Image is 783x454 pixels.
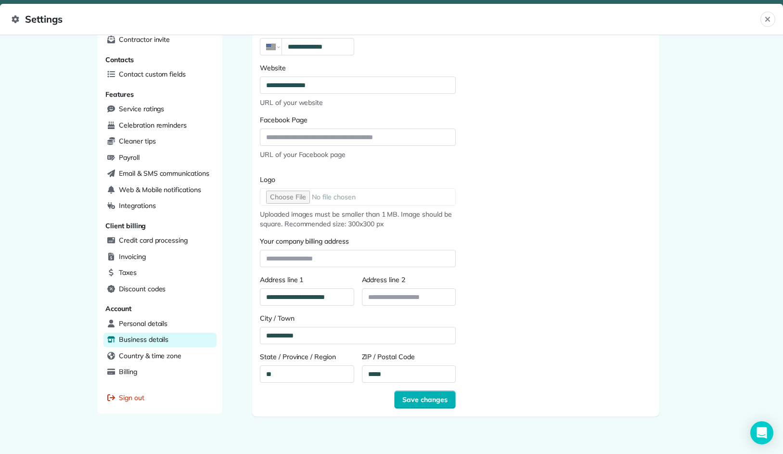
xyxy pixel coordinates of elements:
[103,233,217,248] a: Credit card processing
[103,33,217,47] a: Contractor invite
[103,151,217,165] a: Payroll
[119,169,209,178] span: Email & SMS communications
[105,221,146,230] span: Client billing
[260,115,456,125] label: Facebook Page
[119,153,140,162] span: Payroll
[119,393,144,402] span: Sign out
[119,120,187,130] span: Celebration reminders
[103,250,217,264] a: Invoicing
[12,12,760,27] span: Settings
[119,319,167,328] span: Personal details
[103,365,217,379] a: Billing
[105,55,134,64] span: Contacts
[260,352,354,362] label: State / Province / Region
[260,275,354,285] label: Address line 1
[260,98,456,107] span: URL of your website
[103,282,217,297] a: Discount codes
[103,167,217,181] a: Email & SMS communications
[119,351,181,361] span: Country & time zone
[103,333,217,347] a: Business details
[260,150,456,159] span: URL of your Facebook page
[260,175,456,184] label: Logo
[119,136,156,146] span: Cleaner tips
[119,104,164,114] span: Service ratings
[105,304,131,313] span: Account
[119,35,170,44] span: Contractor invite
[119,268,137,277] span: Taxes
[103,349,217,363] a: Country & time zone
[260,313,456,323] label: City / Town
[105,90,134,99] span: Features
[362,275,456,285] label: Address line 2
[103,118,217,133] a: Celebration reminders
[103,134,217,149] a: Cleaner tips
[119,185,201,195] span: Web & Mobile notifications
[260,63,456,73] label: Website
[103,199,217,213] a: Integrations
[260,209,456,229] span: Uploaded images must be smaller than 1 MB. Image should be square. Recommended size: 300x300 px
[402,395,448,404] span: Save changes
[119,367,137,376] span: Billing
[119,284,166,294] span: Discount codes
[103,317,217,331] a: Personal details
[394,390,456,409] button: Save changes
[119,335,168,344] span: Business details
[260,236,456,246] label: Your company billing address
[119,201,156,210] span: Integrations
[103,391,217,405] a: Sign out
[119,252,146,261] span: Invoicing
[103,183,217,197] a: Web & Mobile notifications
[760,12,775,27] button: Close
[103,102,217,117] a: Service ratings
[750,421,773,444] div: Open Intercom Messenger
[103,266,217,280] a: Taxes
[362,352,456,362] label: ZIP / Postal Code
[119,69,186,79] span: Contact custom fields
[119,235,188,245] span: Credit card processing
[103,67,217,82] a: Contact custom fields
